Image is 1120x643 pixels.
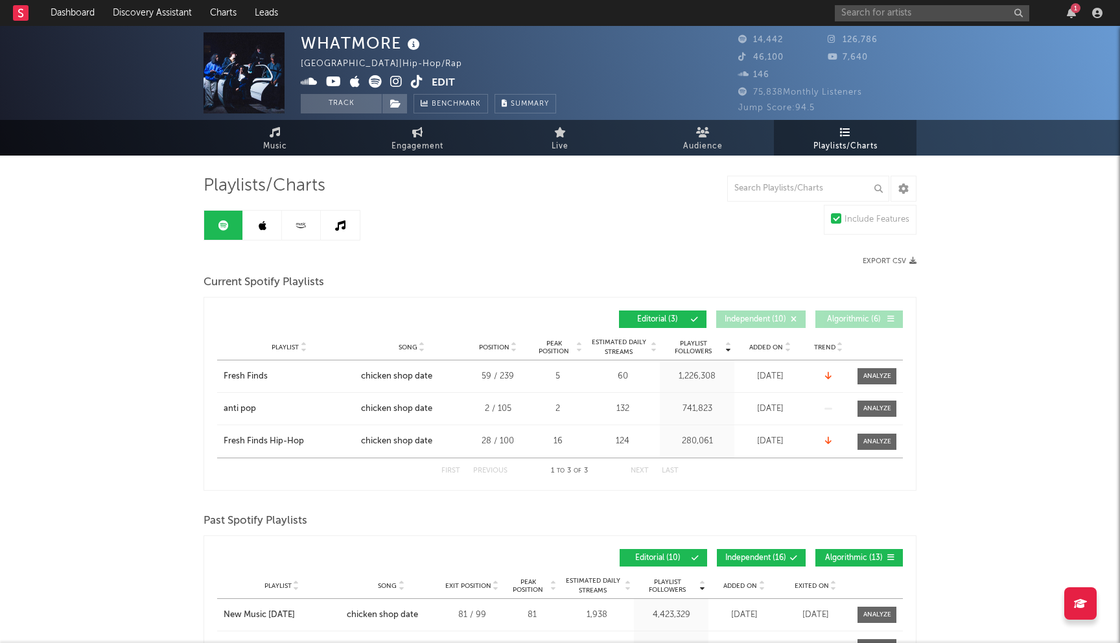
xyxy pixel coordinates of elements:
button: Algorithmic(13) [815,549,903,567]
span: 7,640 [828,53,868,62]
span: 14,442 [738,36,783,44]
div: [DATE] [738,370,802,383]
button: 1 [1067,8,1076,18]
button: Track [301,94,382,113]
button: Algorithmic(6) [815,310,903,328]
button: First [441,467,460,474]
span: Exit Position [445,582,491,590]
span: of [574,468,581,474]
span: Estimated Daily Streams [563,576,623,596]
button: Editorial(10) [620,549,707,567]
button: Edit [432,75,455,91]
button: Last [662,467,679,474]
input: Search Playlists/Charts [727,176,889,202]
div: 81 / 99 [443,609,501,622]
div: 124 [589,435,657,448]
div: Fresh Finds [224,370,268,383]
a: Music [204,120,346,156]
div: WHATMORE [301,32,423,54]
div: anti pop [224,403,256,415]
a: Fresh Finds Hip-Hop [224,435,355,448]
div: 60 [589,370,657,383]
span: Editorial ( 3 ) [627,316,687,323]
span: 146 [738,71,769,79]
div: chicken shop date [361,403,432,415]
button: Summary [495,94,556,113]
div: Include Features [845,212,909,228]
a: New Music [DATE] [224,609,340,622]
span: Independent ( 16 ) [725,554,786,562]
span: Benchmark [432,97,481,112]
div: [DATE] [738,403,802,415]
span: Song [399,344,417,351]
a: Live [489,120,631,156]
div: [DATE] [783,609,848,622]
input: Search for artists [835,5,1029,21]
button: Editorial(3) [619,310,706,328]
a: chicken shop date [347,609,436,622]
span: Playlist [272,344,299,351]
span: Peak Position [533,340,574,355]
span: Algorithmic ( 13 ) [824,554,883,562]
div: 132 [589,403,657,415]
div: 280,061 [663,435,731,448]
span: Playlist [264,582,292,590]
div: Fresh Finds Hip-Hop [224,435,304,448]
div: chicken shop date [361,370,432,383]
a: Audience [631,120,774,156]
button: Independent(10) [716,310,806,328]
span: Engagement [391,139,443,154]
span: Past Spotify Playlists [204,513,307,529]
div: 28 / 100 [469,435,527,448]
a: Benchmark [414,94,488,113]
span: Playlist Followers [663,340,723,355]
a: Engagement [346,120,489,156]
a: Playlists/Charts [774,120,916,156]
span: Music [263,139,287,154]
div: chicken shop date [347,609,418,622]
div: 81 [507,609,556,622]
span: Editorial ( 10 ) [628,554,688,562]
div: [GEOGRAPHIC_DATA] | Hip-Hop/Rap [301,56,477,72]
div: 2 / 105 [469,403,527,415]
div: [DATE] [712,609,776,622]
span: Summary [511,100,549,108]
span: Added On [723,582,757,590]
div: 5 [533,370,582,383]
button: Previous [473,467,507,474]
span: Position [479,344,509,351]
div: 59 / 239 [469,370,527,383]
div: 16 [533,435,582,448]
span: Added On [749,344,783,351]
a: anti pop [224,403,355,415]
span: Audience [683,139,723,154]
span: Estimated Daily Streams [589,338,649,357]
span: Playlists/Charts [204,178,325,194]
span: 46,100 [738,53,784,62]
button: Next [631,467,649,474]
div: 2 [533,403,582,415]
span: Trend [814,344,835,351]
span: Live [552,139,568,154]
span: Song [378,582,397,590]
div: 1,938 [563,609,631,622]
span: to [557,468,565,474]
span: Exited On [795,582,829,590]
span: Playlists/Charts [813,139,878,154]
div: 4,423,329 [637,609,705,622]
span: Independent ( 10 ) [725,316,786,323]
div: New Music [DATE] [224,609,295,622]
button: Export CSV [863,257,916,265]
div: 1 3 3 [533,463,605,479]
span: Algorithmic ( 6 ) [824,316,883,323]
span: Playlist Followers [637,578,697,594]
span: Jump Score: 94.5 [738,104,815,112]
div: 1 [1071,3,1080,13]
a: Fresh Finds [224,370,355,383]
span: 126,786 [828,36,878,44]
div: [DATE] [738,435,802,448]
div: chicken shop date [361,435,432,448]
span: Peak Position [507,578,548,594]
div: 741,823 [663,403,731,415]
div: 1,226,308 [663,370,731,383]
